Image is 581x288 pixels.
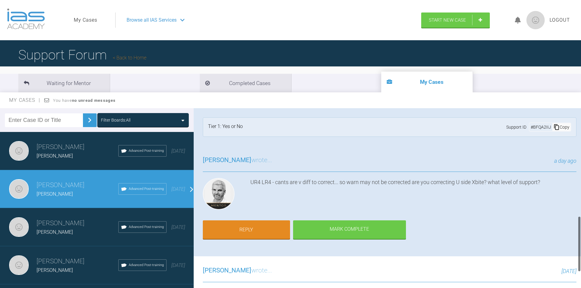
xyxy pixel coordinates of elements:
[203,267,251,274] span: [PERSON_NAME]
[37,191,73,197] span: [PERSON_NAME]
[7,9,45,29] img: logo-light.3e3ef733.png
[129,262,164,268] span: Advanced Post-training
[5,113,83,127] input: Enter Case ID or Title
[506,124,526,130] span: Support ID
[18,74,110,92] li: Waiting for Mentor
[429,17,466,23] span: Start New Case
[37,218,118,229] h3: [PERSON_NAME]
[9,141,29,161] img: Mezmin Sawani
[9,217,29,237] img: Mezmin Sawani
[37,153,73,159] span: [PERSON_NAME]
[203,156,251,164] span: [PERSON_NAME]
[129,186,164,192] span: Advanced Post-training
[171,262,185,268] span: [DATE]
[203,178,235,210] img: Ross Hobson
[208,123,243,132] div: Tier 1: Yes or No
[129,224,164,230] span: Advanced Post-training
[101,117,131,123] div: Filter Boards: All
[526,11,545,29] img: profile.png
[171,186,185,192] span: [DATE]
[381,72,473,92] li: My Cases
[250,178,576,212] div: UR4 LR4 - cants are v diff to correct... so warn may not be corrected are you correcting U side X...
[561,268,576,274] span: [DATE]
[9,97,41,103] span: My Cases
[554,158,576,164] span: a day ago
[529,124,552,130] div: # BFQA2IIJ
[9,255,29,275] img: Mezmin Sawani
[18,44,146,66] h1: Support Forum
[550,16,570,24] a: Logout
[37,142,118,152] h3: [PERSON_NAME]
[421,12,490,28] a: Start New Case
[127,16,177,24] span: Browse all IAS Services
[37,256,118,267] h3: [PERSON_NAME]
[53,98,116,103] span: You have
[37,267,73,273] span: [PERSON_NAME]
[200,74,291,92] li: Completed Cases
[203,220,290,239] a: Reply
[9,179,29,199] img: Mezmin Sawani
[171,148,185,154] span: [DATE]
[203,265,272,276] h3: wrote...
[203,155,272,165] h3: wrote...
[72,98,116,103] strong: no unread messages
[74,16,97,24] a: My Cases
[85,115,95,125] img: chevronRight.28bd32b0.svg
[37,180,118,190] h3: [PERSON_NAME]
[293,220,406,239] div: Mark Complete
[171,224,185,230] span: [DATE]
[37,229,73,235] span: [PERSON_NAME]
[113,55,146,61] a: Back to Home
[552,123,571,131] div: Copy
[129,148,164,154] span: Advanced Post-training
